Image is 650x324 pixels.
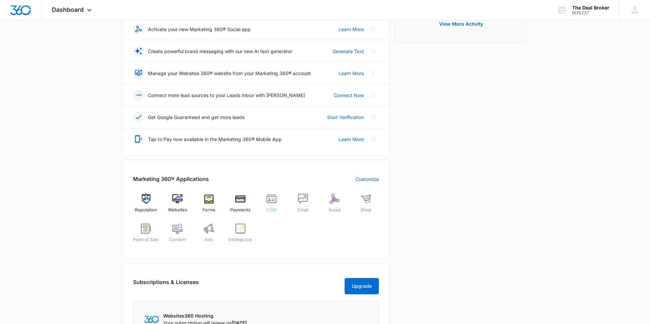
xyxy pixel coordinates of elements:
a: Point of Sale [133,224,159,248]
button: View More Activity [432,16,490,32]
p: Activate your new Marketing 360® Social app [148,26,251,33]
a: Reputation [133,194,159,218]
span: Ads [205,236,213,243]
button: Close [368,134,379,144]
span: Point of Sale [133,236,159,243]
a: Shop [353,194,379,218]
a: Forms [196,194,222,218]
a: Learn More [339,26,364,33]
a: Payments [227,194,253,218]
a: Customize [355,176,379,183]
p: Get Google Guaranteed and get more leads [148,114,244,121]
a: Connect Now [334,92,364,99]
a: Generate Text [332,48,364,55]
span: Reputation [135,207,157,213]
a: Websites [165,194,191,218]
a: Start Verification [327,114,364,121]
span: Forms [202,207,215,213]
button: Close [368,24,379,34]
button: Close [368,68,379,78]
span: Email [298,207,308,213]
div: account name [572,5,609,10]
h2: Subscriptions & Licenses [133,278,199,292]
p: Tap to Pay now available in the Marketing 360® Mobile App [148,136,282,143]
button: Close [368,46,379,56]
a: Content [165,224,191,248]
span: CRM [266,207,277,213]
a: Email [290,194,316,218]
p: Connect more lead sources to your Leads Inbox with [PERSON_NAME] [148,92,305,99]
button: Upgrade [345,278,379,294]
span: Intelligence [228,236,252,243]
p: Manage your Websites 360® website from your Marketing 360® account [148,70,311,77]
img: Marketing 360 Logo [144,316,159,323]
span: Payments [230,207,251,213]
span: Dashboard [52,6,84,13]
h2: Marketing 360® Applications [133,175,209,183]
a: Learn More [339,70,364,77]
a: CRM [259,194,285,218]
button: Close [368,112,379,122]
a: Learn More [339,136,364,143]
span: Websites [168,207,187,213]
span: Shop [361,207,371,213]
span: Social [328,207,341,213]
a: Intelligence [227,224,253,248]
a: Ads [196,224,222,248]
p: Websites360 Hosting [163,312,247,319]
div: account id [572,10,609,15]
p: Create powerful brand messaging with our new AI text generator [148,48,292,55]
a: Social [322,194,348,218]
span: Content [169,236,186,243]
button: Close [368,90,379,100]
